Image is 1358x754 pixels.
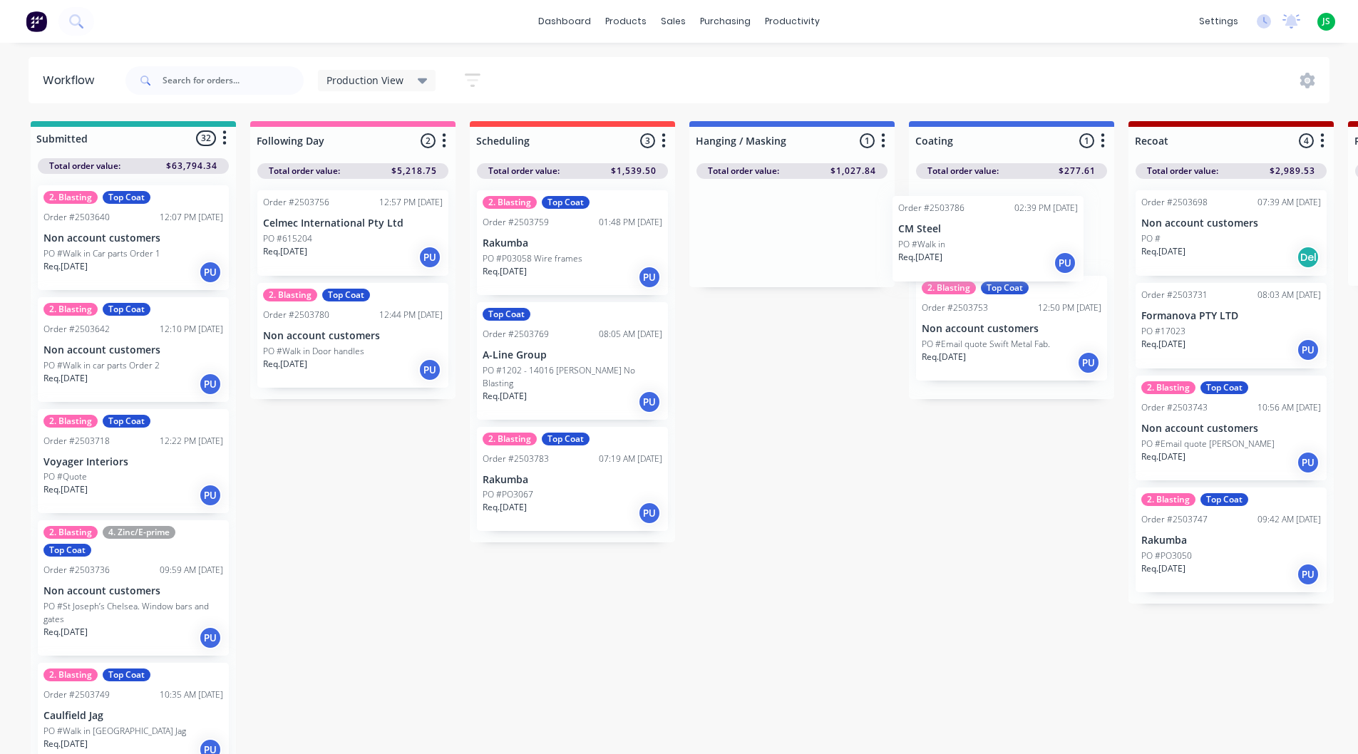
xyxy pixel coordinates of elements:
input: Enter column name… [1135,133,1275,148]
input: Enter column name… [476,133,617,148]
span: Total order value: [269,165,340,177]
span: $1,027.84 [830,165,876,177]
span: 1 [1079,133,1094,148]
input: Search for orders... [163,66,304,95]
span: 32 [196,130,216,145]
div: sales [654,11,693,32]
img: Factory [26,11,47,32]
span: Total order value: [927,165,999,177]
span: $63,794.34 [166,160,217,172]
span: Total order value: [708,165,779,177]
span: 1 [860,133,875,148]
span: 3 [640,133,655,148]
span: $5,218.75 [391,165,437,177]
span: Total order value: [49,160,120,172]
span: $1,539.50 [611,165,657,177]
input: Enter column name… [915,133,1056,148]
span: $2,989.53 [1270,165,1315,177]
span: Total order value: [1147,165,1218,177]
span: Total order value: [488,165,560,177]
div: settings [1192,11,1245,32]
div: Submitted [34,131,88,146]
div: productivity [758,11,827,32]
span: JS [1322,15,1330,28]
div: Workflow [43,72,101,89]
div: products [598,11,654,32]
span: 2 [421,133,436,148]
span: 4 [1299,133,1314,148]
input: Enter column name… [257,133,397,148]
a: dashboard [531,11,598,32]
input: Enter column name… [696,133,836,148]
div: purchasing [693,11,758,32]
span: $277.61 [1059,165,1096,177]
span: Production View [326,73,403,88]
